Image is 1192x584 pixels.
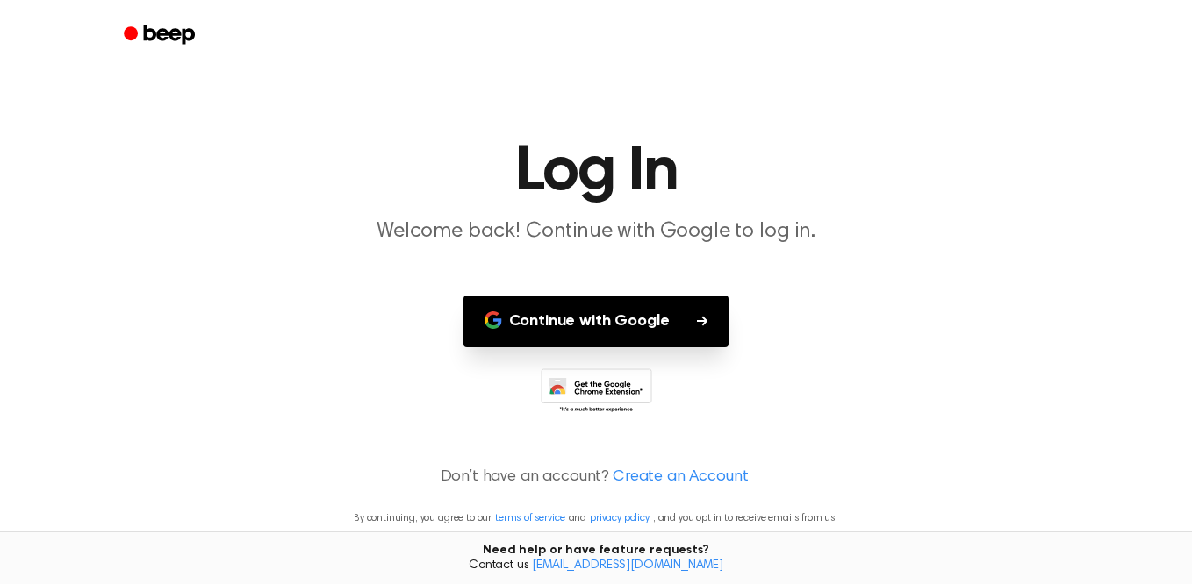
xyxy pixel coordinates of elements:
[11,559,1181,574] span: Contact us
[495,513,564,523] a: terms of service
[590,513,650,523] a: privacy policy
[147,140,1045,203] h1: Log In
[111,18,211,53] a: Beep
[463,296,729,347] button: Continue with Google
[21,510,1171,526] p: By continuing, you agree to our and , and you opt in to receive emails from us.
[21,466,1171,489] p: Don’t have an account?
[532,559,723,572] a: [EMAIL_ADDRESS][DOMAIN_NAME]
[259,217,933,246] p: Welcome back! Continue with Google to log in.
[613,466,748,489] a: Create an Account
